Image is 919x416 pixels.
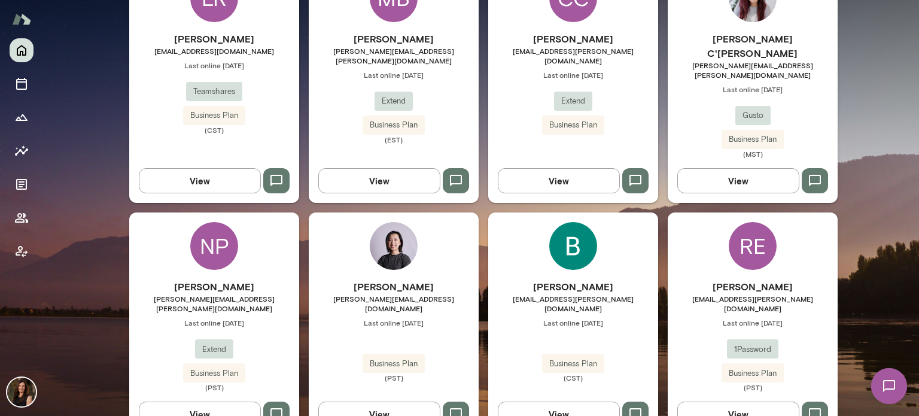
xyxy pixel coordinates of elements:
button: View [139,168,261,193]
button: Members [10,206,34,230]
span: Business Plan [363,358,425,370]
span: (MST) [668,149,838,159]
span: [PERSON_NAME][EMAIL_ADDRESS][DOMAIN_NAME] [309,294,479,313]
span: Last online [DATE] [129,60,299,70]
div: NP [190,222,238,270]
h6: [PERSON_NAME] [309,32,479,46]
img: Brittany Taylor [549,222,597,270]
span: Extend [375,95,413,107]
span: Last online [DATE] [309,318,479,327]
button: Client app [10,239,34,263]
span: Extend [195,344,233,356]
h6: [PERSON_NAME] [488,32,658,46]
span: Business Plan [183,368,245,379]
button: Growth Plan [10,105,34,129]
span: Business Plan [183,110,245,122]
button: Home [10,38,34,62]
span: 1Password [727,344,778,356]
span: (CST) [129,125,299,135]
span: Business Plan [542,358,604,370]
span: [EMAIL_ADDRESS][PERSON_NAME][DOMAIN_NAME] [488,46,658,65]
img: Mento [12,8,31,31]
div: RE [729,222,777,270]
span: [EMAIL_ADDRESS][DOMAIN_NAME] [129,46,299,56]
button: Sessions [10,72,34,96]
span: Business Plan [542,119,604,131]
span: (CST) [488,373,658,382]
span: (EST) [309,135,479,144]
span: Last online [DATE] [668,318,838,327]
img: Kari Yu [370,222,418,270]
h6: [PERSON_NAME] C'[PERSON_NAME] [668,32,838,60]
span: [EMAIL_ADDRESS][PERSON_NAME][DOMAIN_NAME] [488,294,658,313]
span: Last online [DATE] [488,318,658,327]
span: Gusto [735,110,771,122]
h6: [PERSON_NAME] [129,32,299,46]
span: (PST) [309,373,479,382]
span: Teamshares [186,86,242,98]
button: View [498,168,620,193]
span: Last online [DATE] [668,84,838,94]
span: [EMAIL_ADDRESS][PERSON_NAME][DOMAIN_NAME] [668,294,838,313]
span: [PERSON_NAME][EMAIL_ADDRESS][PERSON_NAME][DOMAIN_NAME] [129,294,299,313]
button: View [318,168,440,193]
span: Business Plan [363,119,425,131]
span: [PERSON_NAME][EMAIL_ADDRESS][PERSON_NAME][DOMAIN_NAME] [668,60,838,80]
span: (PST) [129,382,299,392]
button: Documents [10,172,34,196]
span: Business Plan [722,368,784,379]
h6: [PERSON_NAME] [488,280,658,294]
span: Last online [DATE] [488,70,658,80]
button: View [677,168,799,193]
span: Last online [DATE] [129,318,299,327]
span: [PERSON_NAME][EMAIL_ADDRESS][PERSON_NAME][DOMAIN_NAME] [309,46,479,65]
span: Extend [554,95,592,107]
button: Insights [10,139,34,163]
span: Last online [DATE] [309,70,479,80]
span: (PST) [668,382,838,392]
h6: [PERSON_NAME] [668,280,838,294]
img: Carrie Atkin [7,378,36,406]
h6: [PERSON_NAME] [129,280,299,294]
h6: [PERSON_NAME] [309,280,479,294]
span: Business Plan [722,133,784,145]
